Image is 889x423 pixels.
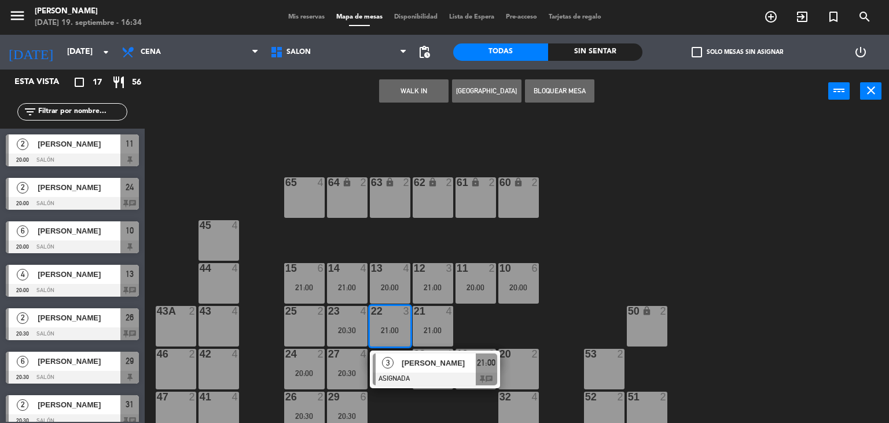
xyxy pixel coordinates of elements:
[126,137,134,151] span: 11
[38,268,120,280] span: [PERSON_NAME]
[860,82,881,100] button: close
[692,47,702,57] span: check_box_outline_blank
[17,312,28,324] span: 2
[489,177,496,188] div: 2
[385,177,395,187] i: lock
[99,45,113,59] i: arrow_drop_down
[642,306,652,316] i: lock
[446,349,453,359] div: 4
[413,326,453,334] div: 21:00
[328,349,329,359] div: 27
[285,263,286,274] div: 15
[23,105,37,119] i: filter_list
[499,349,500,359] div: 20
[318,177,325,188] div: 4
[141,48,161,56] span: Cena
[286,48,311,56] span: Salón
[628,306,629,316] div: 50
[826,10,840,24] i: turned_in_not
[327,326,368,334] div: 20:30
[189,306,196,316] div: 2
[318,349,325,359] div: 2
[284,283,325,291] div: 21:00
[126,398,134,411] span: 31
[543,14,607,20] span: Tarjetas de regalo
[327,369,368,377] div: 20:30
[532,263,539,274] div: 6
[388,14,443,20] span: Disponibilidad
[17,225,28,237] span: 6
[232,349,239,359] div: 4
[618,349,624,359] div: 2
[38,312,120,324] span: [PERSON_NAME]
[499,392,500,402] div: 32
[498,283,539,291] div: 20:00
[403,177,410,188] div: 2
[532,177,539,188] div: 2
[371,306,372,316] div: 22
[532,392,539,402] div: 4
[489,263,496,274] div: 2
[189,349,196,359] div: 2
[318,263,325,274] div: 6
[371,177,372,188] div: 63
[660,306,667,316] div: 2
[284,369,325,377] div: 20:00
[428,177,438,187] i: lock
[361,263,368,274] div: 4
[403,306,410,316] div: 3
[285,349,286,359] div: 24
[532,349,539,359] div: 2
[660,392,667,402] div: 2
[471,177,480,187] i: lock
[513,177,523,187] i: lock
[285,306,286,316] div: 25
[764,10,778,24] i: add_circle_outline
[692,47,783,57] label: Solo mesas sin asignar
[35,6,142,17] div: [PERSON_NAME]
[285,392,286,402] div: 26
[37,105,127,118] input: Filtrar por nombre...
[379,79,449,103] button: WALK IN
[38,355,120,367] span: [PERSON_NAME]
[328,392,329,402] div: 29
[585,349,586,359] div: 53
[370,326,410,334] div: 21:00
[38,181,120,194] span: [PERSON_NAME]
[832,83,846,97] i: power_input
[382,357,394,369] span: 3
[126,311,134,324] span: 26
[9,7,26,28] button: menu
[112,75,126,89] i: restaurant
[443,14,500,20] span: Lista de Espera
[446,263,453,274] div: 3
[361,392,368,402] div: 6
[35,17,142,29] div: [DATE] 19. septiembre - 16:34
[330,14,388,20] span: Mapa de mesas
[489,349,496,359] div: 2
[864,83,878,97] i: close
[132,76,141,89] span: 56
[499,177,500,188] div: 60
[618,392,624,402] div: 2
[282,14,330,20] span: Mis reservas
[854,45,868,59] i: power_settings_new
[38,225,120,237] span: [PERSON_NAME]
[17,399,28,411] span: 2
[232,392,239,402] div: 4
[370,283,410,291] div: 20:00
[126,354,134,368] span: 29
[403,263,410,274] div: 4
[17,269,28,280] span: 4
[585,392,586,402] div: 52
[189,392,196,402] div: 2
[327,283,368,291] div: 21:00
[126,180,134,194] span: 24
